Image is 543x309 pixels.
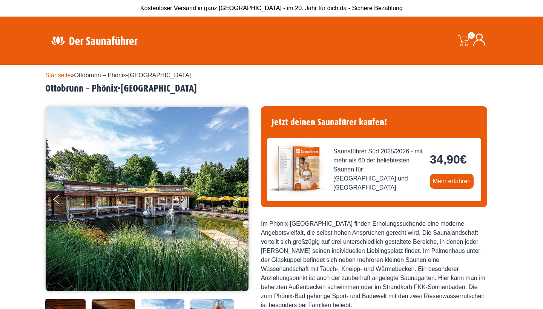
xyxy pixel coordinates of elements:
[140,5,403,11] span: Kostenloser Versand in ganz [GEOGRAPHIC_DATA] - im 20. Jahr für dich da - Sichere Bezahlung
[45,72,71,78] a: Startseite
[430,174,474,189] a: Mehr erfahren
[430,153,467,166] bdi: 34,90
[53,191,72,210] button: Previous
[468,32,475,39] span: 0
[267,112,481,132] h4: Jetzt deinen Saunafürer kaufen!
[333,147,424,192] span: Saunaführer Süd 2025/2026 - mit mehr als 60 der beliebtesten Saunen für [GEOGRAPHIC_DATA] und [GE...
[267,138,327,199] img: der-saunafuehrer-2025-sued.jpg
[45,72,191,78] span: »
[45,83,498,95] h2: Ottobrunn – Phönix-[GEOGRAPHIC_DATA]
[232,191,251,210] button: Next
[74,72,191,78] span: Ottobrunn – Phönix-[GEOGRAPHIC_DATA]
[460,153,467,166] span: €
